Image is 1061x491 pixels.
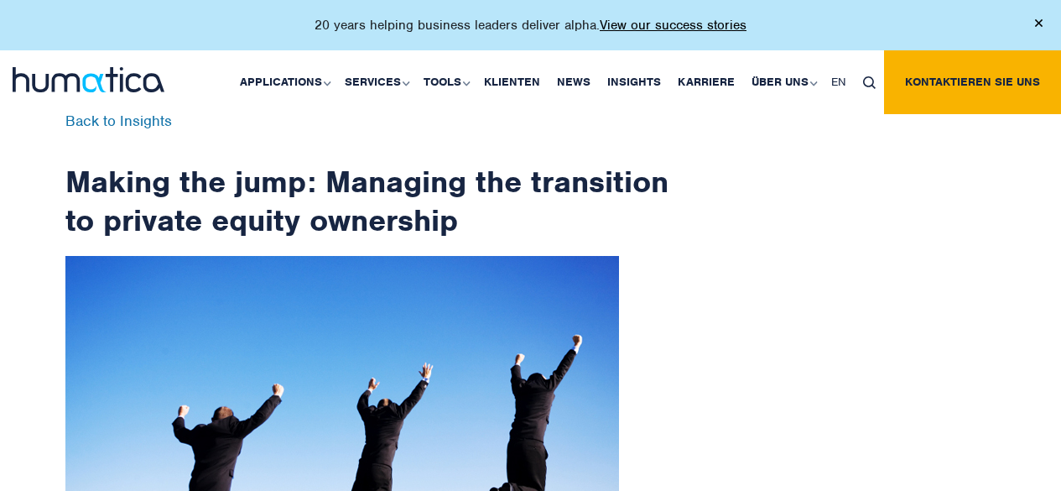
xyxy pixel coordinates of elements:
[884,50,1061,114] a: Kontaktieren Sie uns
[863,76,876,89] img: search_icon
[823,50,855,114] a: EN
[415,50,476,114] a: Tools
[65,112,172,130] a: Back to Insights
[315,17,746,34] p: 20 years helping business leaders deliver alpha.
[13,67,164,92] img: logo
[600,17,746,34] a: View our success stories
[549,50,599,114] a: News
[65,114,678,239] h1: Making the jump: Managing the transition to private equity ownership
[231,50,336,114] a: Applications
[599,50,669,114] a: Insights
[476,50,549,114] a: Klienten
[743,50,823,114] a: Über uns
[669,50,743,114] a: Karriere
[831,75,846,89] span: EN
[336,50,415,114] a: Services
